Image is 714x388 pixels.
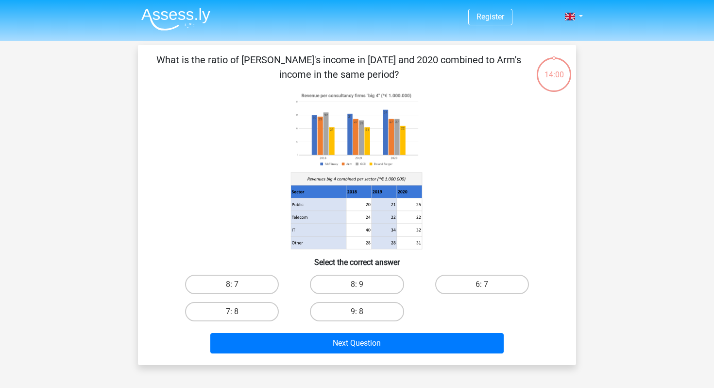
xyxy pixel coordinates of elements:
label: 8: 7 [185,275,279,294]
label: 8: 9 [310,275,404,294]
h6: Select the correct answer [153,250,561,267]
label: 7: 8 [185,302,279,321]
label: 9: 8 [310,302,404,321]
div: 14:00 [536,56,572,81]
img: Assessly [141,8,210,31]
p: What is the ratio of [PERSON_NAME]'s income in [DATE] and 2020 combined to Arm's income in the sa... [153,53,524,82]
label: 6: 7 [435,275,529,294]
button: Next Question [210,333,504,353]
a: Register [476,12,504,21]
